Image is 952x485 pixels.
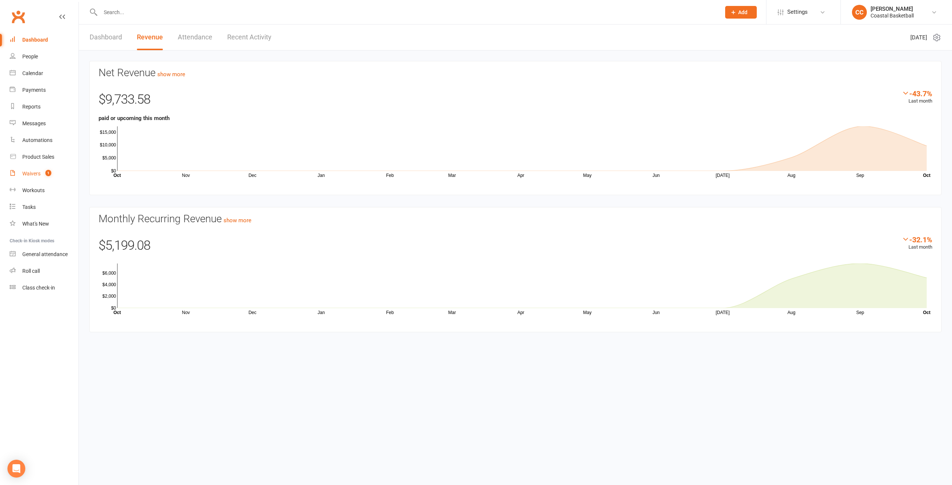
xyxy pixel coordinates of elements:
a: Recent Activity [227,25,271,50]
div: Last month [902,89,932,105]
div: Tasks [22,204,36,210]
span: Settings [787,4,808,20]
a: Waivers 1 [10,165,78,182]
a: General attendance kiosk mode [10,246,78,263]
div: Open Intercom Messenger [7,460,25,478]
a: Roll call [10,263,78,279]
div: Calendar [22,70,43,76]
div: Coastal Basketball [871,12,914,19]
input: Search... [98,7,715,17]
div: Payments [22,87,46,93]
div: $9,733.58 [99,89,932,114]
h3: Monthly Recurring Revenue [99,213,932,225]
a: Product Sales [10,149,78,165]
a: Attendance [178,25,212,50]
a: What's New [10,216,78,232]
a: show more [223,217,251,224]
a: Revenue [137,25,163,50]
a: Dashboard [90,25,122,50]
a: Payments [10,82,78,98]
div: General attendance [22,251,68,257]
div: Messages [22,120,46,126]
a: Class kiosk mode [10,279,78,296]
a: People [10,48,78,65]
h3: Net Revenue [99,67,932,79]
div: Dashboard [22,37,48,43]
div: Workouts [22,187,45,193]
span: Add [738,9,747,15]
div: -32.1% [902,235,932,243]
strong: paid or upcoming this month [99,115,170,122]
div: People [22,54,38,59]
span: [DATE] [910,33,927,42]
div: Last month [902,235,932,251]
span: 1 [45,170,51,176]
div: Reports [22,104,41,110]
div: -43.7% [902,89,932,97]
a: Calendar [10,65,78,82]
div: Product Sales [22,154,54,160]
a: Tasks [10,199,78,216]
div: $5,199.08 [99,235,932,260]
a: Messages [10,115,78,132]
a: Workouts [10,182,78,199]
div: What's New [22,221,49,227]
div: Class check-in [22,285,55,291]
a: Clubworx [9,7,28,26]
div: [PERSON_NAME] [871,6,914,12]
div: CC [852,5,867,20]
a: show more [157,71,185,78]
a: Reports [10,98,78,115]
a: Automations [10,132,78,149]
button: Add [725,6,757,19]
div: Waivers [22,171,41,177]
div: Roll call [22,268,40,274]
div: Automations [22,137,52,143]
a: Dashboard [10,32,78,48]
